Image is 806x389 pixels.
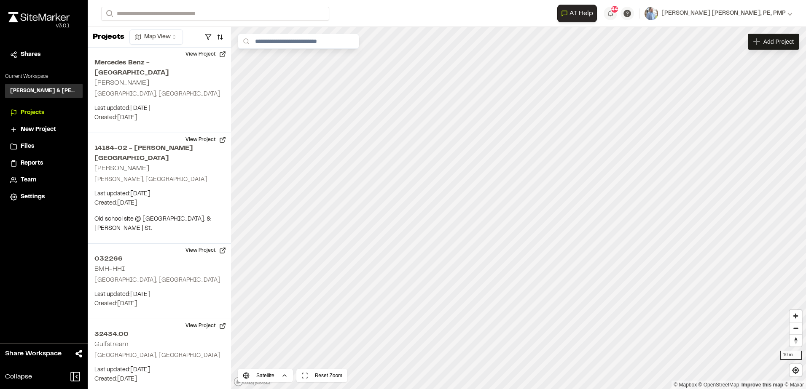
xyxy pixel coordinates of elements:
button: Search [101,7,116,21]
h2: 14184-02 - [PERSON_NAME][GEOGRAPHIC_DATA] [94,143,224,163]
button: View Project [180,48,231,61]
a: Maxar [785,382,804,388]
p: Projects [93,32,124,43]
a: OpenStreetMap [699,382,739,388]
button: [PERSON_NAME] [PERSON_NAME], PE, PMP [645,7,793,20]
h2: Gulfstream [94,341,129,347]
span: Files [21,142,34,151]
button: Open AI Assistant [557,5,597,22]
button: View Project [180,244,231,257]
img: User [645,7,658,20]
div: Oh geez...please don't... [8,22,70,30]
p: Old school site @ [GEOGRAPHIC_DATA]. & [PERSON_NAME] St. [94,215,224,233]
span: 44 [611,5,618,13]
p: [GEOGRAPHIC_DATA], [GEOGRAPHIC_DATA] [94,90,224,99]
div: 10 mi [780,351,802,360]
a: Shares [10,50,78,59]
button: Zoom out [790,322,802,334]
a: Team [10,176,78,185]
a: Mapbox [674,382,697,388]
span: Zoom out [790,322,802,334]
a: Settings [10,192,78,202]
h2: [PERSON_NAME] [94,80,149,86]
span: Reports [21,159,43,168]
span: Shares [21,50,40,59]
h2: 032266 [94,254,224,264]
h3: [PERSON_NAME] & [PERSON_NAME] Inc. [10,87,78,95]
p: [GEOGRAPHIC_DATA], [GEOGRAPHIC_DATA] [94,276,224,285]
p: Created: [DATE] [94,375,224,384]
span: Collapse [5,372,32,382]
a: Files [10,142,78,151]
span: [PERSON_NAME] [PERSON_NAME], PE, PMP [661,9,786,18]
p: Created: [DATE] [94,299,224,309]
button: View Project [180,319,231,333]
span: Projects [21,108,44,117]
p: [PERSON_NAME], [GEOGRAPHIC_DATA] [94,175,224,184]
canvas: Map [231,27,806,389]
a: New Project [10,125,78,134]
button: Zoom in [790,310,802,322]
p: Created: [DATE] [94,113,224,123]
span: New Project [21,125,56,134]
span: Share Workspace [5,349,62,359]
p: Created: [DATE] [94,199,224,208]
button: 44 [604,7,617,20]
button: Reset Zoom [296,369,347,382]
p: Last updated: [DATE] [94,189,224,199]
button: Find my location [790,364,802,376]
a: Projects [10,108,78,117]
img: rebrand.png [8,12,70,22]
button: Satellite [238,369,293,382]
h2: Mercedes Benz - [GEOGRAPHIC_DATA] [94,58,224,78]
h2: 32434.00 [94,329,224,339]
a: Mapbox logo [234,377,271,386]
span: Settings [21,192,45,202]
span: Add Project [763,37,794,46]
p: Last updated: [DATE] [94,365,224,375]
p: Current Workspace [5,73,83,80]
h2: [PERSON_NAME] [94,165,149,171]
p: [GEOGRAPHIC_DATA], [GEOGRAPHIC_DATA] [94,351,224,360]
button: Reset bearing to north [790,334,802,346]
div: Open AI Assistant [557,5,600,22]
button: View Project [180,133,231,147]
a: Reports [10,159,78,168]
span: AI Help [570,8,593,19]
p: Last updated: [DATE] [94,290,224,299]
p: Last updated: [DATE] [94,104,224,113]
a: Map feedback [742,382,783,388]
h2: BMH-HHI [94,266,125,272]
span: Team [21,176,36,185]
